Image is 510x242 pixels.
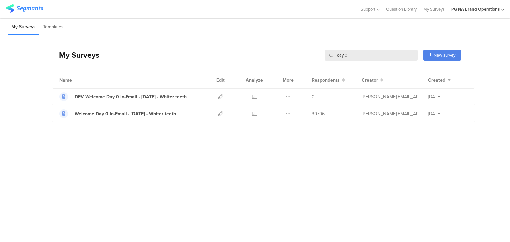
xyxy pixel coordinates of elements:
[428,77,445,84] span: Created
[213,72,228,88] div: Edit
[59,109,176,118] a: Welcome Day 0 In-Email - [DATE] - Whiter teeth
[451,6,500,12] div: PG NA Brand Operations
[312,77,340,84] span: Respondents
[312,93,315,100] span: 0
[40,19,67,35] li: Templates
[362,110,418,117] div: samantha.croney@mmiagency.com
[52,49,99,61] div: My Surveys
[362,77,383,84] button: Creator
[312,77,345,84] button: Respondents
[428,77,451,84] button: Created
[75,110,176,117] div: Welcome Day 0 In-Email - Feb 2023 - Whiter teeth
[59,92,187,101] a: DEV Welcome Day 0 In-Email - [DATE] - Whiter teeth
[312,110,325,117] span: 39796
[362,93,418,100] div: harish.kumar@ltimindtree.com
[8,19,39,35] li: My Surveys
[325,50,418,61] input: Survey Name, Creator...
[362,77,378,84] span: Creator
[281,72,295,88] div: More
[6,4,43,13] img: segmanta logo
[428,110,468,117] div: [DATE]
[75,93,187,100] div: DEV Welcome Day 0 In-Email - Feb 2023 - Whiter teeth
[361,6,375,12] span: Support
[244,72,264,88] div: Analyze
[434,52,455,58] span: New survey
[428,93,468,100] div: [DATE]
[59,77,99,84] div: Name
